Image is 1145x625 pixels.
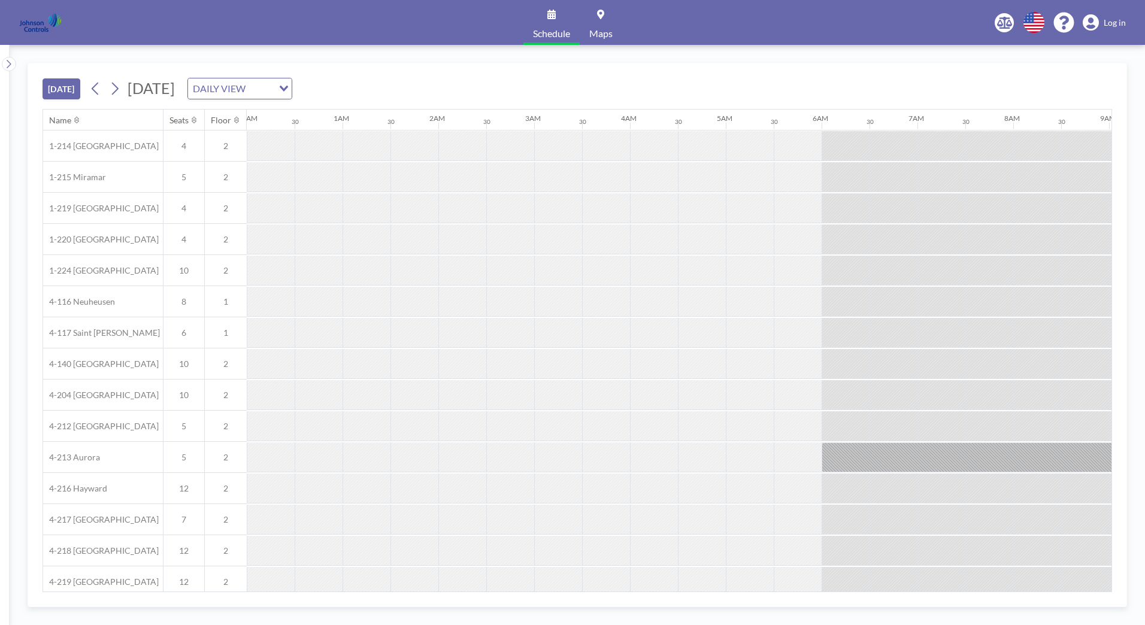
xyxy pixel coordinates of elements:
[43,234,159,245] span: 1-220 [GEOGRAPHIC_DATA]
[525,114,541,123] div: 3AM
[43,577,159,587] span: 4-219 [GEOGRAPHIC_DATA]
[249,81,272,96] input: Search for option
[43,545,159,556] span: 4-218 [GEOGRAPHIC_DATA]
[483,118,490,126] div: 30
[43,296,115,307] span: 4-116 Neuheusen
[205,390,247,401] span: 2
[43,78,80,99] button: [DATE]
[908,114,924,123] div: 7AM
[579,118,586,126] div: 30
[163,265,204,276] span: 10
[163,296,204,307] span: 8
[163,141,204,151] span: 4
[169,115,189,126] div: Seats
[190,81,248,96] span: DAILY VIEW
[188,78,292,99] div: Search for option
[205,172,247,183] span: 2
[163,452,204,463] span: 5
[1058,118,1065,126] div: 30
[387,118,395,126] div: 30
[292,118,299,126] div: 30
[43,514,159,525] span: 4-217 [GEOGRAPHIC_DATA]
[717,114,732,123] div: 5AM
[205,327,247,338] span: 1
[589,29,613,38] span: Maps
[205,514,247,525] span: 2
[163,203,204,214] span: 4
[238,114,258,123] div: 12AM
[43,359,159,369] span: 4-140 [GEOGRAPHIC_DATA]
[867,118,874,126] div: 30
[205,577,247,587] span: 2
[205,452,247,463] span: 2
[334,114,349,123] div: 1AM
[163,234,204,245] span: 4
[43,421,159,432] span: 4-212 [GEOGRAPHIC_DATA]
[163,359,204,369] span: 10
[205,545,247,556] span: 2
[128,79,175,97] span: [DATE]
[43,452,100,463] span: 4-213 Aurora
[1100,114,1116,123] div: 9AM
[43,203,159,214] span: 1-219 [GEOGRAPHIC_DATA]
[163,172,204,183] span: 5
[43,265,159,276] span: 1-224 [GEOGRAPHIC_DATA]
[429,114,445,123] div: 2AM
[211,115,231,126] div: Floor
[163,514,204,525] span: 7
[43,327,160,338] span: 4-117 Saint [PERSON_NAME]
[1104,17,1126,28] span: Log in
[163,545,204,556] span: 12
[43,141,159,151] span: 1-214 [GEOGRAPHIC_DATA]
[205,421,247,432] span: 2
[205,141,247,151] span: 2
[962,118,970,126] div: 30
[205,483,247,494] span: 2
[1083,14,1126,31] a: Log in
[163,327,204,338] span: 6
[19,11,62,35] img: organization-logo
[163,577,204,587] span: 12
[533,29,570,38] span: Schedule
[205,359,247,369] span: 2
[49,115,71,126] div: Name
[163,421,204,432] span: 5
[771,118,778,126] div: 30
[205,265,247,276] span: 2
[205,203,247,214] span: 2
[163,483,204,494] span: 12
[813,114,828,123] div: 6AM
[43,390,159,401] span: 4-204 [GEOGRAPHIC_DATA]
[205,296,247,307] span: 1
[43,483,107,494] span: 4-216 Hayward
[163,390,204,401] span: 10
[43,172,106,183] span: 1-215 Miramar
[621,114,637,123] div: 4AM
[205,234,247,245] span: 2
[1004,114,1020,123] div: 8AM
[675,118,682,126] div: 30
